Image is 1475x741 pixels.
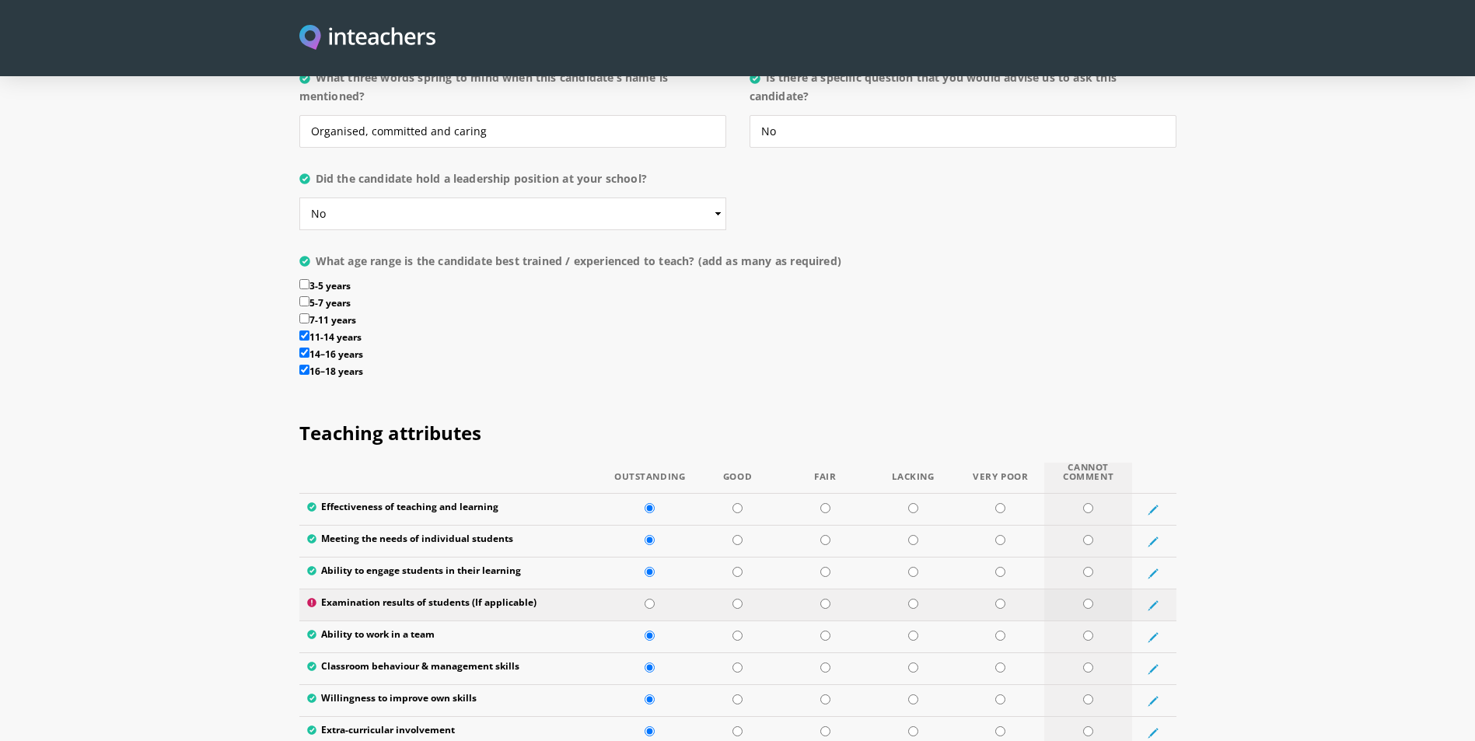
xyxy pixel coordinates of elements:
[299,252,1176,280] label: What age range is the candidate best trained / experienced to teach? (add as many as required)
[694,463,781,494] th: Good
[606,463,694,494] th: Outstanding
[299,348,309,358] input: 14–16 years
[299,25,436,52] a: Visit this site's homepage
[956,463,1044,494] th: Very Poor
[299,313,1176,330] label: 7-11 years
[299,296,309,306] input: 5-7 years
[781,463,869,494] th: Fair
[869,463,957,494] th: Lacking
[299,279,309,289] input: 3-5 years
[307,533,599,549] label: Meeting the needs of individual students
[299,279,1176,296] label: 3-5 years
[307,502,599,517] label: Effectiveness of teaching and learning
[307,661,599,676] label: Classroom behaviour & management skills
[307,597,599,613] label: Examination results of students (If applicable)
[299,348,1176,365] label: 14–16 years
[750,68,1176,115] label: Is there a specific question that you would advise us to ask this candidate?
[307,629,599,645] label: Ability to work in a team
[299,330,1176,348] label: 11-14 years
[307,565,599,581] label: Ability to engage students in their learning
[299,296,1176,313] label: 5-7 years
[299,330,309,341] input: 11-14 years
[299,68,726,115] label: What three words spring to mind when this candidate’s name is mentioned?
[307,725,599,740] label: Extra-curricular involvement
[299,170,726,197] label: Did the candidate hold a leadership position at your school?
[299,25,436,52] img: Inteachers
[307,693,599,708] label: Willingness to improve own skills
[299,365,309,375] input: 16–18 years
[299,365,1176,382] label: 16–18 years
[1044,463,1132,494] th: Cannot Comment
[299,420,481,446] span: Teaching attributes
[299,313,309,323] input: 7-11 years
